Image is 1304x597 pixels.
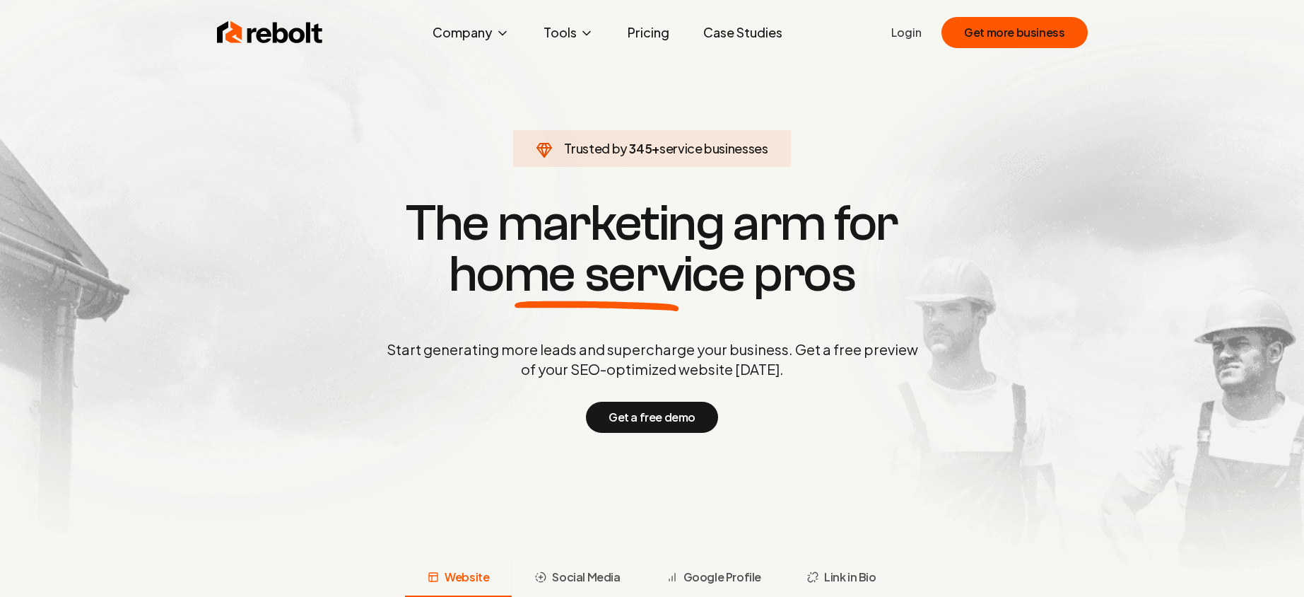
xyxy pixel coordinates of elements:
a: Case Studies [692,18,794,47]
span: service businesses [659,140,768,156]
span: home service [449,249,745,300]
button: Social Media [512,560,642,597]
button: Get a free demo [586,402,718,433]
span: Website [445,569,489,586]
button: Link in Bio [784,560,899,597]
button: Tools [532,18,605,47]
span: Trusted by [564,140,627,156]
a: Login [891,24,922,41]
h1: The marketing arm for pros [313,198,992,300]
button: Website [405,560,512,597]
span: 345 [629,139,652,158]
button: Google Profile [643,560,784,597]
span: Google Profile [683,569,761,586]
a: Pricing [616,18,681,47]
p: Start generating more leads and supercharge your business. Get a free preview of your SEO-optimiz... [384,340,921,379]
span: + [652,140,659,156]
span: Social Media [552,569,620,586]
button: Get more business [941,17,1087,48]
button: Company [421,18,521,47]
img: Rebolt Logo [217,18,323,47]
span: Link in Bio [824,569,876,586]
